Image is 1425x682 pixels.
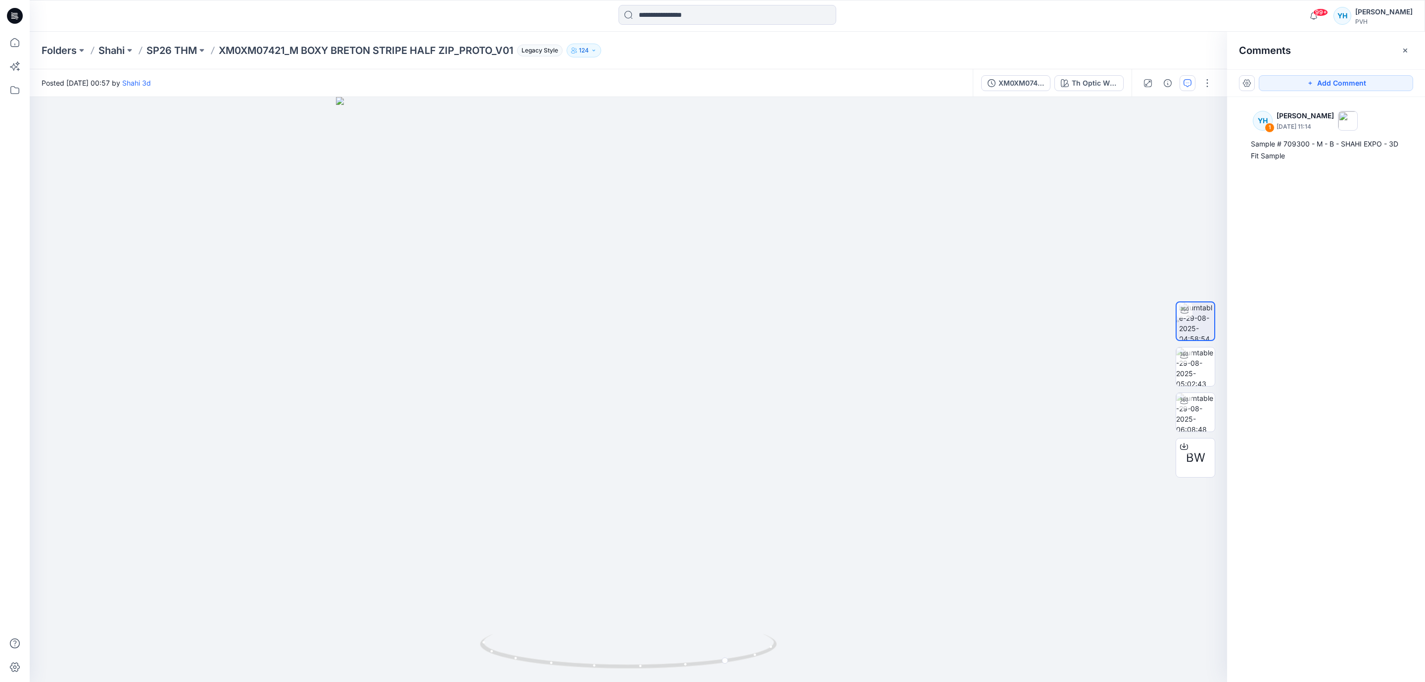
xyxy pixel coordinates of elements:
[1176,393,1215,432] img: turntable-29-08-2025-06:08:48
[1259,75,1413,91] button: Add Comment
[1186,449,1205,467] span: BW
[219,44,513,57] p: XM0XM07421_M BOXY BRETON STRIPE HALF ZIP_PROTO_V01
[1355,18,1413,25] div: PVH
[1160,75,1176,91] button: Details
[1277,110,1334,122] p: [PERSON_NAME]
[513,44,563,57] button: Legacy Style
[1253,111,1273,131] div: YH
[122,79,151,87] a: Shahi 3d
[1176,347,1215,386] img: turntable-29-08-2025-05:02:43
[998,78,1044,89] div: XM0XM07421_M BOXY BRETON STRIPE HALF ZIP_PROTO_V01
[98,44,125,57] a: Shahi
[1333,7,1351,25] div: YH
[1072,78,1117,89] div: Th Optic White - YCF
[1251,138,1401,162] div: Sample # 709300 - M - B - SHAHI EXPO - 3D Fit Sample
[1355,6,1413,18] div: [PERSON_NAME]
[146,44,197,57] a: SP26 THM
[1265,123,1275,133] div: 1
[42,44,77,57] a: Folders
[1313,8,1328,16] span: 99+
[981,75,1050,91] button: XM0XM07421_M BOXY BRETON STRIPE HALF ZIP_PROTO_V01
[1054,75,1124,91] button: Th Optic White - YCF
[579,45,589,56] p: 124
[517,45,563,56] span: Legacy Style
[1277,122,1334,132] p: [DATE] 11:14
[1179,302,1214,340] img: turntable-29-08-2025-04:58:54
[42,78,151,88] span: Posted [DATE] 00:57 by
[1239,45,1291,56] h2: Comments
[567,44,601,57] button: 124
